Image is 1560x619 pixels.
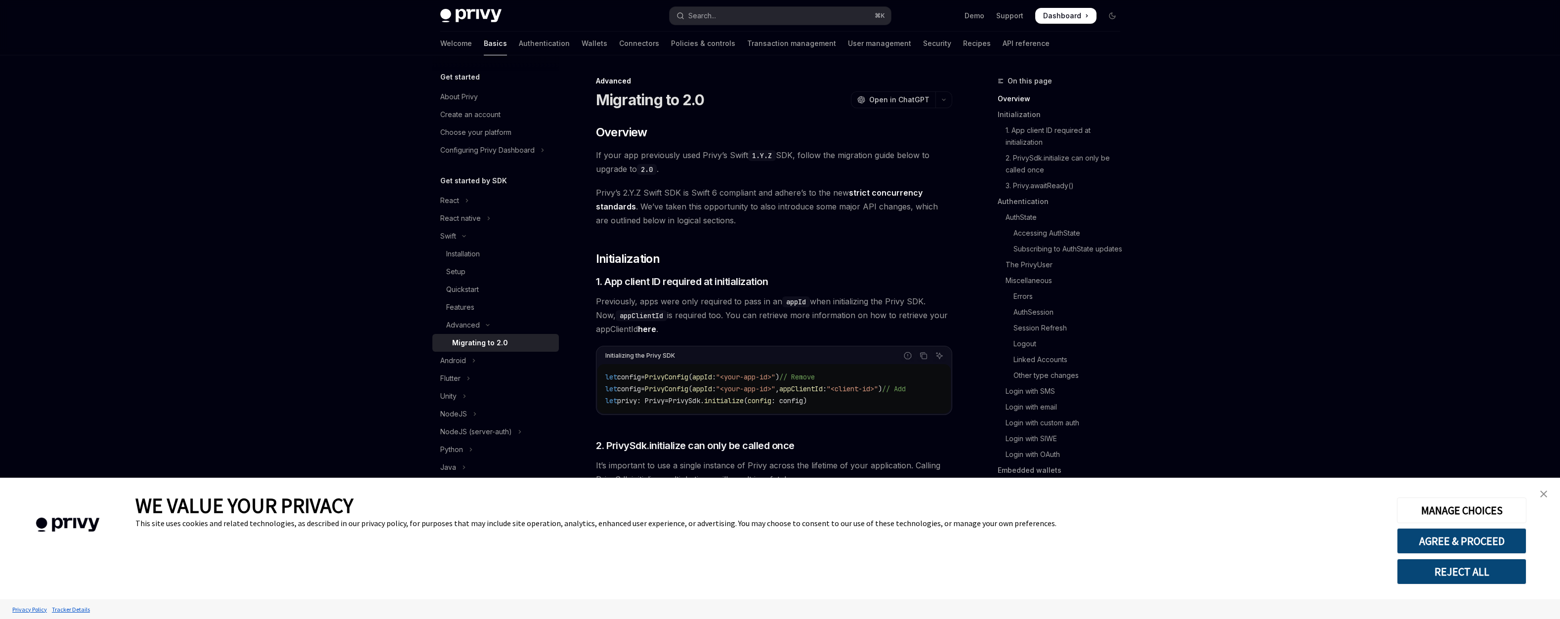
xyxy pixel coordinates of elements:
a: Privacy Policy [10,601,49,618]
div: This site uses cookies and related technologies, as described in our privacy policy, for purposes... [135,518,1382,528]
a: close banner [1534,484,1554,504]
button: MANAGE CHOICES [1397,497,1526,523]
img: company logo [15,503,121,546]
button: REJECT ALL [1397,559,1526,584]
span: WE VALUE YOUR PRIVACY [135,493,353,518]
img: close banner [1540,491,1547,497]
a: Tracker Details [49,601,92,618]
button: AGREE & PROCEED [1397,528,1526,554]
